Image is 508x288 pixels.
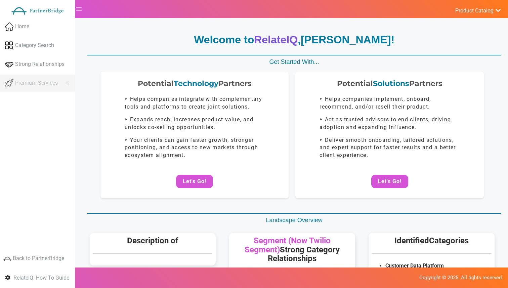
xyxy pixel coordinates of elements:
[125,95,264,111] p: ‣ Helps companies integrate with complementary tools and platforms to create joint solutions.
[320,116,459,131] p: ‣ Act as trusted advisors to end clients, driving adoption and expanding influence.
[371,175,408,188] button: Let's Go!
[245,236,331,254] span: Segment (Now Twilio Segment)
[448,6,501,15] a: Product Catalog
[301,34,391,46] span: [PERSON_NAME]
[3,255,11,263] img: greyIcon.png
[194,34,394,46] strong: Welcome to , !
[455,7,494,14] span: Product Catalog
[125,116,264,131] p: ‣ Expands reach, increases product value, and unlocks co-selling opportunities.
[93,236,212,245] h5: Description of
[302,78,477,89] div: Potential Partners
[174,79,218,88] span: Technology
[385,262,491,270] li: Customer Data Platform
[5,274,503,281] p: Copyright © 2025. All rights reserved.
[269,58,319,65] span: Get Started With...
[176,175,213,188] button: Let's Go!
[266,217,323,223] span: Landscape Overview
[13,275,69,281] span: RelateIQ: How To Guide
[13,255,64,261] span: Back to PartnerBridge
[15,42,54,49] span: Category Search
[320,95,459,111] p: ‣ Helps companies implement, onboard, recommend, and/or resell their product.
[373,79,409,88] span: Solutions
[107,78,282,89] div: Potential Partners
[15,23,29,31] span: Home
[232,236,352,263] h5: Strong Category Relationships
[372,236,491,245] h5: Identified Categories
[254,34,298,46] span: RelateIQ
[15,60,65,68] span: Strong Relationships
[125,136,264,160] p: ‣ Your clients can gain faster growth, stronger positioning, and access to new markets through ec...
[320,136,459,160] p: ‣ Deliver smooth onboarding, tailored solutions, and expert support for faster results and a bett...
